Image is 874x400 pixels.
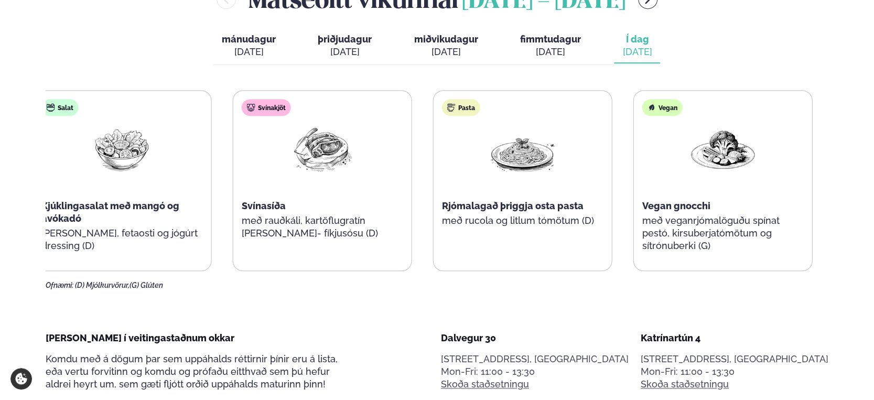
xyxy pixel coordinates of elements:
span: fimmtudagur [520,34,580,45]
a: Skoða staðsetningu [441,378,529,391]
div: Mon-Fri: 11:00 - 13:30 [441,365,629,378]
div: [DATE] [414,46,478,58]
button: mánudagur [DATE] [213,29,284,63]
span: mánudagur [222,34,276,45]
div: [DATE] [222,46,276,58]
span: Vegan gnocchi [642,200,710,211]
div: Vegan [642,99,683,116]
span: Komdu með á dögum þar sem uppáhalds réttirnir þínir eru á lista, eða vertu forvitinn og komdu og ... [46,353,338,390]
div: Svínakjöt [242,99,291,116]
img: pork.svg [247,103,255,112]
p: með rauðkáli, kartöflugratín [PERSON_NAME]- fíkjusósu (D) [242,214,403,240]
span: Ofnæmi: [46,281,73,289]
span: Svínasíða [242,200,286,211]
span: Rjómalagað þriggja osta pasta [442,200,584,211]
img: Vegan.png [689,124,757,173]
div: Salat [41,99,79,116]
div: Katrínartún 4 [641,332,828,344]
span: [PERSON_NAME] í veitingastaðnum okkar [46,332,234,343]
p: [PERSON_NAME], fetaosti og jógúrt dressing (D) [41,227,203,252]
button: miðvikudagur [DATE] [405,29,486,63]
p: með rucola og litlum tómötum (D) [442,214,603,227]
img: pasta.svg [447,103,456,112]
div: Pasta [442,99,480,116]
img: Pork-Meat.png [289,124,356,173]
a: Cookie settings [10,368,32,390]
img: Vegan.svg [648,103,656,112]
div: [DATE] [520,46,580,58]
a: Skoða staðsetningu [641,378,729,391]
img: salad.svg [47,103,55,112]
span: þriðjudagur [318,34,372,45]
p: með veganrjómalöguðu spínat pestó, kirsuberjatómötum og sítrónuberki (G) [642,214,804,252]
img: Spagetti.png [489,124,556,173]
p: [STREET_ADDRESS], [GEOGRAPHIC_DATA] [641,353,828,365]
span: miðvikudagur [414,34,478,45]
span: (G) Glúten [130,281,163,289]
span: Í dag [622,33,652,46]
div: Mon-Fri: 11:00 - 13:30 [641,365,828,378]
span: (D) Mjólkurvörur, [75,281,130,289]
button: fimmtudagur [DATE] [511,29,589,63]
div: [DATE] [622,46,652,58]
span: Kjúklingasalat með mangó og avókadó [41,200,179,224]
button: Í dag [DATE] [614,29,660,63]
button: þriðjudagur [DATE] [309,29,380,63]
p: [STREET_ADDRESS], [GEOGRAPHIC_DATA] [441,353,629,365]
img: Salad.png [89,124,156,173]
div: Dalvegur 30 [441,332,629,344]
div: [DATE] [318,46,372,58]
